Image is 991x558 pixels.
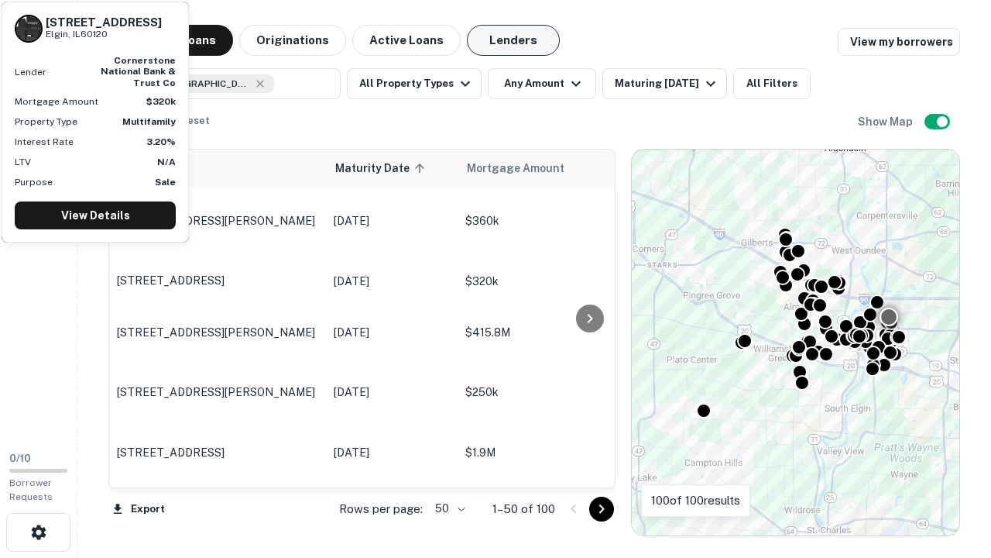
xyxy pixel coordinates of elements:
[239,25,346,56] button: Originations
[334,444,450,461] p: [DATE]
[347,68,482,99] button: All Property Types
[46,15,162,29] h6: [STREET_ADDRESS]
[488,68,596,99] button: Any Amount
[429,498,468,520] div: 50
[838,28,960,56] a: View my borrowers
[108,498,169,521] button: Export
[465,444,620,461] p: $1.9M
[334,273,450,290] p: [DATE]
[467,25,560,56] button: Lenders
[335,159,430,177] span: Maturity Date
[15,175,53,189] p: Purpose
[117,214,318,228] p: [STREET_ADDRESS][PERSON_NAME]
[334,212,450,229] p: [DATE]
[135,77,251,91] span: Elgin, [GEOGRAPHIC_DATA], [GEOGRAPHIC_DATA]
[458,150,628,187] th: Mortgage Amount
[122,116,176,127] strong: Multifamily
[146,96,176,107] strong: $320k
[602,68,727,99] button: Maturing [DATE]
[589,497,614,522] button: Go to next page
[334,324,450,341] p: [DATE]
[632,150,959,536] div: 0 0
[46,27,162,42] p: Elgin, IL60120
[615,74,720,93] div: Maturing [DATE]
[15,201,176,229] a: View Details
[651,491,740,510] p: 100 of 100 results
[465,212,620,229] p: $360k
[9,477,53,502] span: Borrower Requests
[155,177,176,188] strong: Sale
[465,324,620,341] p: $415.8M
[326,150,458,187] th: Maturity Date
[15,115,77,129] p: Property Type
[146,136,176,147] strong: 3.20%
[492,500,555,518] p: 1–50 of 100
[9,453,31,464] span: 0 / 10
[352,25,461,56] button: Active Loans
[117,446,318,460] p: [STREET_ADDRESS]
[117,385,318,399] p: [STREET_ADDRESS][PERSON_NAME]
[15,65,46,79] p: Lender
[465,273,620,290] p: $320k
[914,434,991,508] iframe: Chat Widget
[339,500,423,518] p: Rows per page:
[117,325,318,339] p: [STREET_ADDRESS][PERSON_NAME]
[15,135,74,149] p: Interest Rate
[733,68,811,99] button: All Filters
[467,159,585,177] span: Mortgage Amount
[334,384,450,401] p: [DATE]
[157,157,176,167] strong: N/A
[858,113,915,130] h6: Show Map
[15,95,98,108] p: Mortgage Amount
[170,105,220,136] button: Reset
[15,155,31,169] p: LTV
[101,55,176,88] strong: cornerstone national bank & trust co
[109,150,326,187] th: Location
[465,384,620,401] p: $250k
[117,274,318,288] p: [STREET_ADDRESS]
